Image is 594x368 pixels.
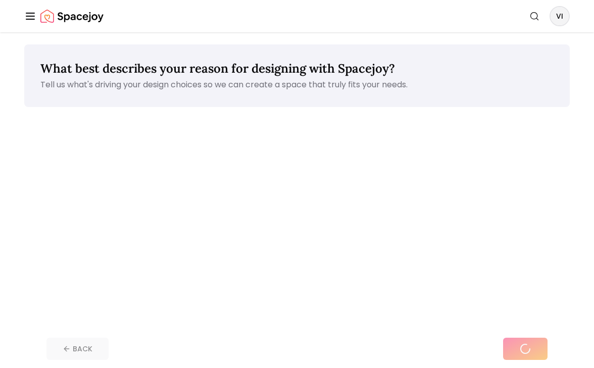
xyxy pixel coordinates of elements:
[550,6,570,26] button: VI
[551,7,569,25] span: VI
[40,6,104,26] a: Spacejoy
[40,61,395,76] span: What best describes your reason for designing with Spacejoy?
[40,6,104,26] img: Spacejoy Logo
[40,79,554,91] p: Tell us what's driving your design choices so we can create a space that truly fits your needs.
